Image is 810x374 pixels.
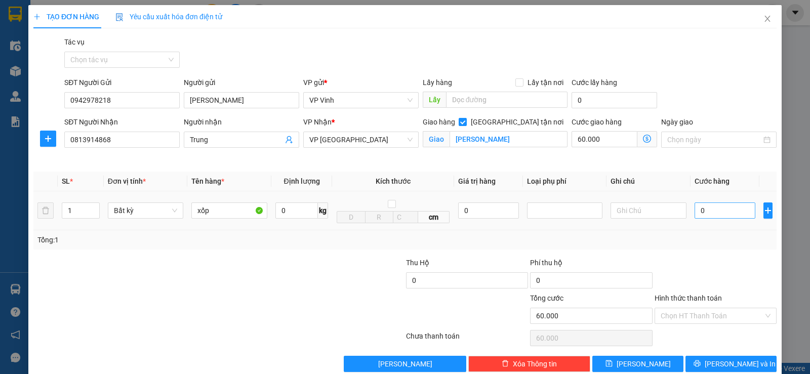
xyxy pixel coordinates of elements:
input: Cước giao hàng [572,131,637,147]
div: Tổng: 1 [37,234,313,245]
span: Yêu cầu xuất hóa đơn điện tử [115,13,222,21]
span: TẠO ĐƠN HÀNG [33,13,99,21]
span: plus [764,206,772,215]
span: Kích thước [376,177,411,185]
span: delete [502,360,509,368]
div: SĐT Người Gửi [64,77,180,88]
label: Ngày giao [661,118,693,126]
strong: PHIẾU GỬI HÀNG [39,74,90,96]
input: Dọc đường [446,92,568,108]
span: [PERSON_NAME] [378,358,432,369]
span: [PERSON_NAME] [617,358,671,369]
button: deleteXóa Thông tin [468,356,590,372]
span: [GEOGRAPHIC_DATA] tận nơi [467,116,568,128]
img: logo [6,42,23,92]
span: Thu Hộ [406,259,429,267]
label: Cước lấy hàng [572,78,617,87]
button: Close [753,5,782,33]
strong: HÃNG XE HẢI HOÀNG GIA [32,10,96,32]
button: plus [40,131,56,147]
span: Đơn vị tính [108,177,146,185]
span: cm [418,211,450,223]
span: printer [694,360,701,368]
span: VP Vinh [309,93,413,108]
img: icon [115,13,124,21]
span: Lấy tận nơi [523,77,568,88]
div: Phí thu hộ [530,257,652,272]
input: Cước lấy hàng [572,92,657,108]
span: VP Nhận [303,118,332,126]
label: Tác vụ [64,38,85,46]
span: plus [33,13,40,20]
th: Loại phụ phí [523,172,607,191]
input: 0 [458,202,519,219]
label: Cước giao hàng [572,118,622,126]
button: printer[PERSON_NAME] và In [685,356,777,372]
span: Tên hàng [191,177,224,185]
input: R [365,211,393,223]
div: VP gửi [303,77,419,88]
span: Tổng cước [530,294,563,302]
span: Giao hàng [423,118,455,126]
label: Hình thức thanh toán [655,294,722,302]
span: kg [318,202,328,219]
span: dollar-circle [643,135,651,143]
th: Ghi chú [606,172,691,191]
span: SL [62,177,70,185]
span: [PERSON_NAME] và In [705,358,776,369]
div: Người nhận [184,116,299,128]
span: Bất kỳ [114,203,178,218]
div: Người gửi [184,77,299,88]
div: SĐT Người Nhận [64,116,180,128]
span: user-add [285,136,293,144]
span: close [763,15,772,23]
span: Xóa Thông tin [513,358,557,369]
input: D [337,211,365,223]
input: VD: Bàn, Ghế [191,202,267,219]
button: delete [37,202,54,219]
input: Ngày giao [667,134,761,145]
span: Giá trị hàng [458,177,496,185]
button: [PERSON_NAME] [344,356,466,372]
input: Giao tận nơi [450,131,568,147]
span: Lấy hàng [423,78,452,87]
div: Chưa thanh toán [405,330,529,348]
span: Cước hàng [695,177,730,185]
span: plus [40,135,56,143]
span: VP Đà Nẵng [309,132,413,147]
input: Ghi Chú [611,202,686,219]
span: Giao [423,131,450,147]
input: C [393,211,419,223]
span: Định lượng [284,177,320,185]
button: plus [763,202,773,219]
span: Lấy [423,92,446,108]
span: 42 [PERSON_NAME] - Vinh - [GEOGRAPHIC_DATA] [24,34,98,60]
span: save [605,360,613,368]
button: save[PERSON_NAME] [592,356,683,372]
